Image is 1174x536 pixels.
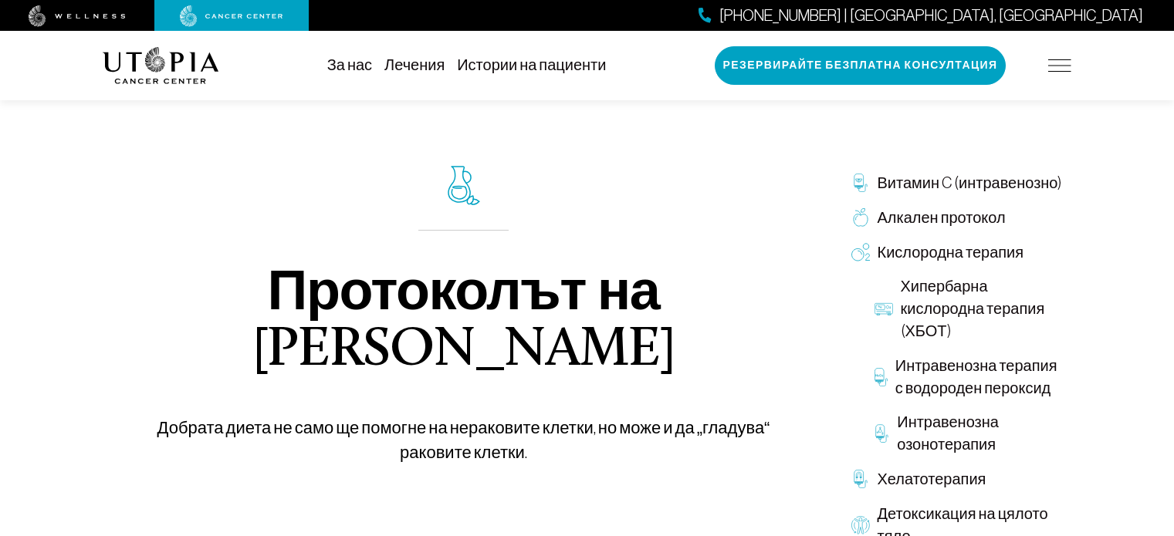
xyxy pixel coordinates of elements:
img: Интравенозна терапия с водороден пероксид [875,368,888,386]
img: Детоксикация на цялото тяло [851,516,870,534]
button: Резервирайте безплатна консултация [715,46,1007,85]
img: Кислородна терапия [851,243,870,261]
a: Интравенозна озонотерапия [867,405,1072,462]
a: Хипербарна кислородна терапия (ХБОТ) [867,269,1072,348]
img: лого [103,47,219,84]
a: Истории на пациенти [457,56,606,73]
img: Хипербарна кислородна терапия (ХБОТ) [875,300,893,319]
font: Витамин C (интравенозно) [878,174,1062,191]
a: Кислородна терапия [844,235,1072,270]
font: [PHONE_NUMBER] | [GEOGRAPHIC_DATA], [GEOGRAPHIC_DATA] [719,7,1143,24]
a: [PHONE_NUMBER] | [GEOGRAPHIC_DATA], [GEOGRAPHIC_DATA] [699,5,1143,27]
font: Резервирайте безплатна консултация [723,59,998,72]
font: Кислородна терапия [878,244,1024,261]
font: Протоколът на [PERSON_NAME] [252,268,675,379]
a: Интравенозна терапия с водороден пероксид [867,349,1072,406]
font: Интравенозна терапия с водороден пероксид [895,357,1057,396]
img: Витамин C (интравенозно) [851,174,870,192]
img: икона-хамбургер [1048,59,1071,72]
a: Витамин C (интравенозно) [844,166,1072,201]
font: Добрата диета не само ще помогне на нераковите клетки, но може и да „гладува“ раковите клетки. [157,418,770,462]
a: Хелатотерапия [844,462,1072,497]
font: Алкален протокол [878,209,1006,226]
font: Хелатотерапия [878,470,986,487]
img: Алкален протокол [851,208,870,227]
font: Хипербарна кислородна терапия (ХБОТ) [901,278,1045,339]
img: уелнес [29,5,126,27]
a: За нас [327,56,372,73]
a: Лечения [384,56,445,73]
font: Интравенозна озонотерапия [897,413,999,453]
img: икона [448,166,480,205]
img: онкологичен център [180,5,283,27]
img: Интравенозна озонотерапия [875,424,890,443]
img: Хелатотерапия [851,470,870,488]
a: Алкален протокол [844,201,1072,235]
